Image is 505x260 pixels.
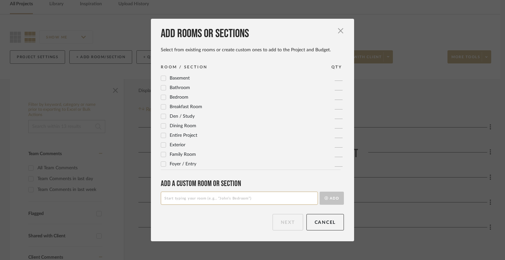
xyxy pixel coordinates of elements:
[170,143,185,147] span: Exterior
[161,192,318,205] input: Start typing your room (e.g., “John’s Bedroom”)
[161,179,344,188] div: Add a Custom room or Section
[170,95,188,100] span: Bedroom
[170,124,196,128] span: Dining Room
[170,162,196,166] span: Foyer / Entry
[161,64,207,70] div: ROOM / SECTION
[170,152,196,157] span: Family Room
[170,105,202,109] span: Breakfast Room
[170,133,197,138] span: Entire Project
[161,27,344,41] div: Add rooms or sections
[161,47,344,53] div: Select from existing rooms or create custom ones to add to the Project and Budget.
[331,64,342,70] div: QTY
[170,114,195,119] span: Den / Study
[320,192,344,205] button: Add
[306,214,344,230] button: Cancel
[273,214,303,230] button: Next
[170,76,190,81] span: Basement
[334,24,347,37] button: Close
[170,85,190,90] span: Bathroom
